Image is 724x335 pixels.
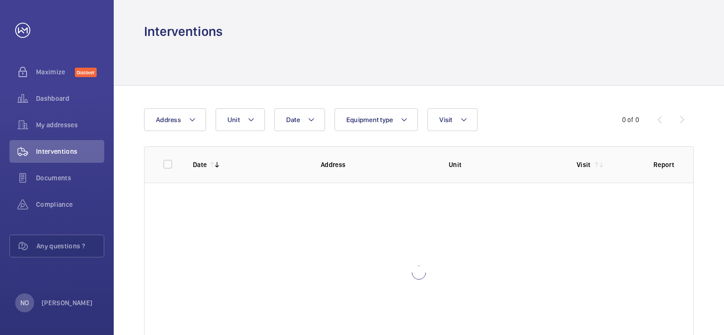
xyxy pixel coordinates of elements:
p: Visit [577,160,591,169]
span: Discover [75,68,97,77]
span: Compliance [36,200,104,209]
button: Address [144,108,206,131]
span: Dashboard [36,94,104,103]
span: Maximize [36,67,75,77]
div: 0 of 0 [622,115,639,124]
button: Visit [427,108,477,131]
button: Unit [216,108,265,131]
p: NO [20,298,29,308]
span: Documents [36,173,104,183]
span: Date [286,116,300,123]
span: Any questions ? [36,241,104,251]
button: Equipment type [335,108,418,131]
span: Unit [227,116,240,123]
span: Visit [439,116,452,123]
p: Unit [449,160,561,169]
h1: Interventions [144,23,223,40]
span: Equipment type [346,116,393,123]
p: Date [193,160,207,169]
span: My addresses [36,120,104,130]
span: Address [156,116,181,123]
p: Report [653,160,674,169]
p: [PERSON_NAME] [42,298,93,308]
span: Interventions [36,147,104,156]
p: Address [321,160,434,169]
button: Date [274,108,325,131]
